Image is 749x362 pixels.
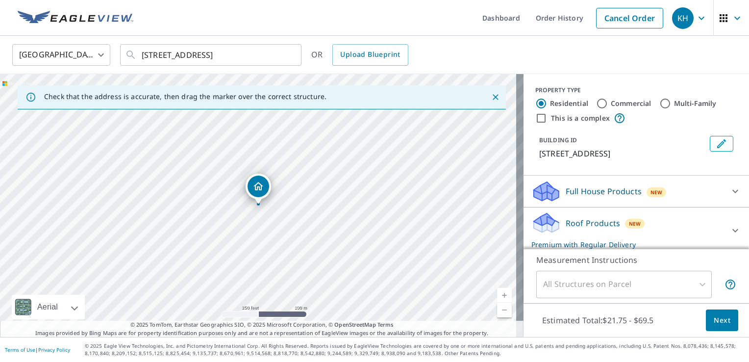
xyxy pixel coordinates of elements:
p: [STREET_ADDRESS] [539,148,706,159]
div: Dropped pin, building 1, Residential property, 606 Angus Dr Ozona, TX 76943 [246,174,271,204]
img: EV Logo [18,11,133,26]
p: © 2025 Eagle View Technologies, Inc. and Pictometry International Corp. All Rights Reserved. Repo... [85,342,744,357]
div: Full House ProductsNew [531,180,741,203]
div: [GEOGRAPHIC_DATA] [12,41,110,69]
p: Roof Products [566,217,620,229]
div: OR [311,44,408,66]
label: This is a complex [551,113,610,123]
p: BUILDING ID [539,136,577,144]
label: Residential [550,99,588,108]
span: New [629,220,641,228]
input: Search by address or latitude-longitude [142,41,281,69]
span: Upload Blueprint [340,49,400,61]
p: Estimated Total: $21.75 - $69.5 [534,310,662,331]
a: Cancel Order [596,8,663,28]
span: © 2025 TomTom, Earthstar Geographics SIO, © 2025 Microsoft Corporation, © [130,321,394,329]
div: Aerial [12,295,85,319]
button: Next [706,310,738,332]
p: Measurement Instructions [536,254,736,266]
p: | [5,347,70,353]
span: Your report will include each building or structure inside the parcel boundary. In some cases, du... [724,279,736,290]
div: Roof ProductsNewPremium with Regular Delivery [531,211,741,250]
span: New [650,188,663,196]
a: Terms of Use [5,346,35,353]
p: Full House Products [566,185,642,197]
p: Check that the address is accurate, then drag the marker over the correct structure. [44,92,326,101]
a: Current Level 17, Zoom In [497,288,512,303]
button: Close [489,91,502,103]
button: Edit building 1 [710,136,733,152]
span: Next [714,314,730,327]
a: Current Level 17, Zoom Out [497,303,512,317]
a: Terms [377,321,394,328]
a: Privacy Policy [38,346,70,353]
a: Upload Blueprint [332,44,408,66]
div: All Structures on Parcel [536,271,712,298]
div: Aerial [34,295,61,319]
label: Multi-Family [674,99,717,108]
p: Premium with Regular Delivery [531,239,724,250]
div: KH [672,7,694,29]
div: PROPERTY TYPE [535,86,737,95]
a: OpenStreetMap [334,321,375,328]
label: Commercial [611,99,651,108]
